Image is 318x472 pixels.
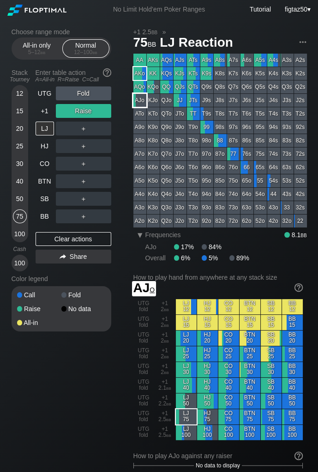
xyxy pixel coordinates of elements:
div: K4o [147,188,160,201]
div: 92o [200,215,213,227]
div: K2s [294,67,307,80]
div: 53s [281,174,294,187]
div: KJs [174,67,186,80]
div: A3s [281,54,294,67]
div: 15 [13,104,27,118]
div: BB 40 [282,378,303,393]
span: 75 [132,36,158,51]
div: T4s [267,107,280,120]
div: +1 [36,104,54,118]
div: 32o [281,215,294,227]
div: SB 12 [261,299,282,314]
div: Q8o [160,134,173,147]
div: QTo [160,107,173,120]
div: CO 15 [218,315,239,330]
div: CO 20 [218,331,239,346]
div: 66 [240,161,253,174]
div: AJs [174,54,186,67]
div: +1 2.1 [155,378,175,393]
div: SB 40 [261,378,282,393]
div: T5o [187,174,200,187]
div: LJ 12 [176,299,197,314]
div: A4o [133,188,146,201]
span: bb [92,49,97,55]
div: K9o [147,121,160,134]
div: K7s [227,67,240,80]
div: 52o [254,215,267,227]
div: K8o [147,134,160,147]
span: bb [151,28,157,36]
div: 86o [214,161,227,174]
div: J8o [174,134,186,147]
div: 100 [13,256,27,270]
div: TT [187,107,200,120]
div: 32s [294,201,307,214]
span: bb [300,231,306,239]
div: 93s [281,121,294,134]
div: Q5o [160,174,173,187]
span: » [157,28,171,36]
div: LJ [36,122,54,135]
div: Q4s [267,80,280,93]
div: HJ 40 [197,378,218,393]
div: J5o [174,174,186,187]
div: J2o [174,215,186,227]
div: Enter table action [36,65,111,86]
img: help.32db89a4.svg [102,67,112,78]
div: A7o [133,147,146,160]
div: UTG fold [133,346,154,362]
div: HJ [36,139,54,153]
div: BTN 20 [240,331,260,346]
div: J9o [174,121,186,134]
div: ATo [133,107,146,120]
div: J5s [254,94,267,107]
div: 63o [240,201,253,214]
div: 64s [267,161,280,174]
div: CO 12 [218,299,239,314]
div: 94o [200,188,213,201]
div: 25 [13,139,27,153]
div: 52s [294,174,307,187]
div: QQ [160,80,173,93]
div: A5o [133,174,146,187]
div: ▾ [134,229,146,240]
span: figtaz50 [285,6,307,13]
img: share.864f2f62.svg [60,254,66,259]
div: 8.1 [284,231,306,239]
div: 5% [202,254,229,262]
div: KK [147,67,160,80]
div: T6o [187,161,200,174]
div: K5o [147,174,160,187]
div: Q9s [200,80,213,93]
div: All-in only [16,40,58,57]
div: KTs [187,67,200,80]
div: KJo [147,94,160,107]
div: K5s [254,67,267,80]
div: T9o [187,121,200,134]
div: ＋ [56,157,111,171]
div: Q8s [214,80,227,93]
div: ＋ [56,192,111,206]
div: 98s [214,121,227,134]
div: 74o [227,188,240,201]
div: LJ 25 [176,346,197,362]
div: 12 – 100 [66,49,105,55]
div: 88 [214,134,227,147]
div: Q4o [160,188,173,201]
div: 95s [254,121,267,134]
div: Q7o [160,147,173,160]
div: J3s [281,94,294,107]
div: T8o [187,134,200,147]
div: 54s [267,174,280,187]
div: UTG fold [133,362,154,377]
div: J4o [174,188,186,201]
div: HJ 25 [197,346,218,362]
div: J9s [200,94,213,107]
div: SB 20 [261,331,282,346]
div: 75o [227,174,240,187]
div: 22 [294,215,307,227]
div: Q7s [227,80,240,93]
div: 96s [240,121,253,134]
div: 65s [254,161,267,174]
div: J7s [227,94,240,107]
